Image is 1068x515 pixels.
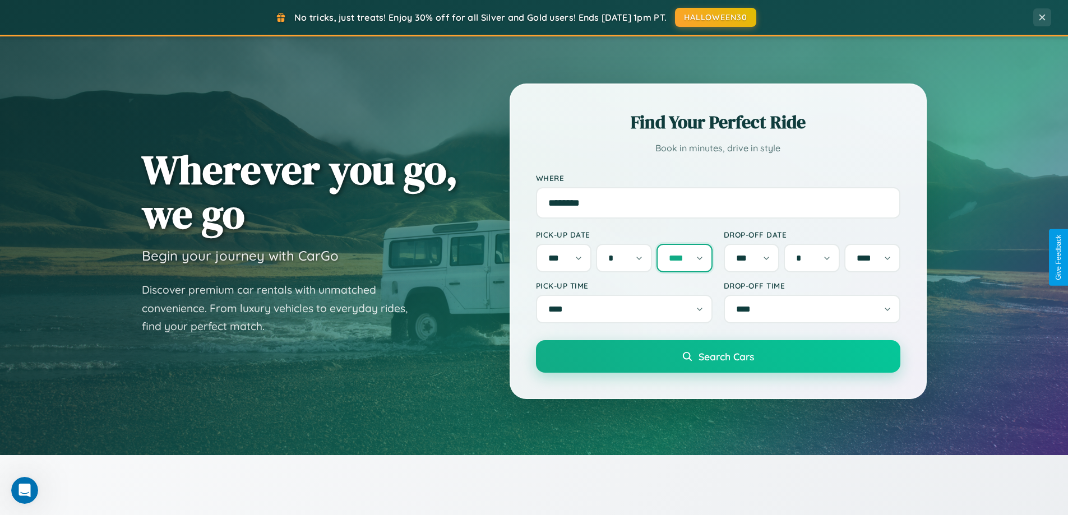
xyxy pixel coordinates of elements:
[724,281,900,290] label: Drop-off Time
[1055,235,1062,280] div: Give Feedback
[536,340,900,373] button: Search Cars
[11,477,38,504] iframe: Intercom live chat
[142,147,458,236] h1: Wherever you go, we go
[536,140,900,156] p: Book in minutes, drive in style
[699,350,754,363] span: Search Cars
[724,230,900,239] label: Drop-off Date
[536,230,713,239] label: Pick-up Date
[142,247,339,264] h3: Begin your journey with CarGo
[536,173,900,183] label: Where
[536,281,713,290] label: Pick-up Time
[536,110,900,134] h2: Find Your Perfect Ride
[294,12,667,23] span: No tricks, just treats! Enjoy 30% off for all Silver and Gold users! Ends [DATE] 1pm PT.
[142,281,422,336] p: Discover premium car rentals with unmatched convenience. From luxury vehicles to everyday rides, ...
[675,8,756,27] button: HALLOWEEN30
